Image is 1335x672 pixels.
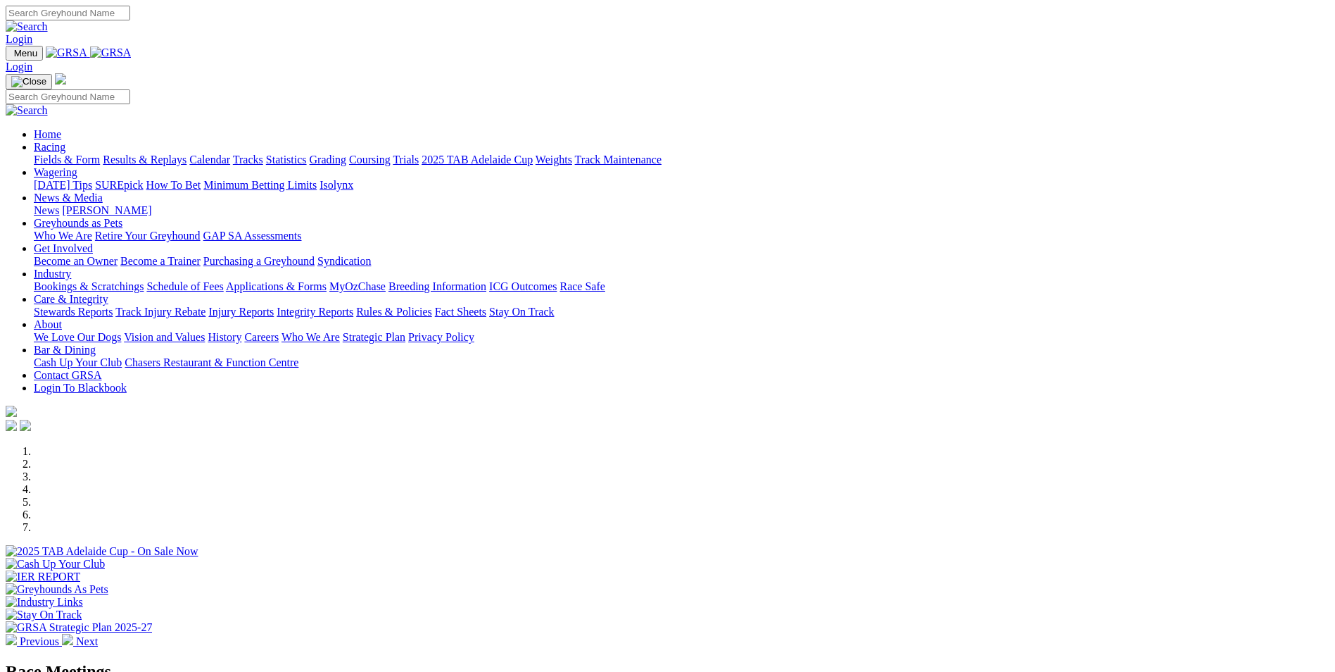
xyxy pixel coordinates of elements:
[203,230,302,242] a: GAP SA Assessments
[34,306,1329,318] div: Care & Integrity
[536,154,572,166] a: Weights
[90,46,132,59] img: GRSA
[233,154,263,166] a: Tracks
[34,230,92,242] a: Who We Are
[62,204,151,216] a: [PERSON_NAME]
[6,20,48,33] img: Search
[115,306,205,318] a: Track Injury Rebate
[559,280,605,292] a: Race Safe
[34,255,1329,268] div: Get Involved
[34,192,103,204] a: News & Media
[226,280,327,292] a: Applications & Forms
[34,331,121,343] a: We Love Our Dogs
[6,89,130,104] input: Search
[208,331,241,343] a: History
[34,318,62,330] a: About
[34,179,1329,192] div: Wagering
[34,280,144,292] a: Bookings & Scratchings
[34,204,1329,217] div: News & Media
[125,356,298,368] a: Chasers Restaurant & Function Centre
[408,331,474,343] a: Privacy Policy
[310,154,346,166] a: Grading
[6,406,17,417] img: logo-grsa-white.png
[34,141,65,153] a: Racing
[34,369,101,381] a: Contact GRSA
[124,331,205,343] a: Vision and Values
[146,280,223,292] a: Schedule of Fees
[6,634,17,645] img: chevron-left-pager-white.svg
[208,306,274,318] a: Injury Reports
[6,104,48,117] img: Search
[203,179,317,191] a: Minimum Betting Limits
[6,596,83,609] img: Industry Links
[317,255,371,267] a: Syndication
[34,154,100,166] a: Fields & Form
[34,356,1329,369] div: Bar & Dining
[120,255,201,267] a: Become a Trainer
[34,230,1329,242] div: Greyhounds as Pets
[203,255,315,267] a: Purchasing a Greyhound
[146,179,201,191] a: How To Bet
[76,635,98,647] span: Next
[20,420,31,431] img: twitter.svg
[356,306,432,318] a: Rules & Policies
[34,344,96,356] a: Bar & Dining
[34,242,93,254] a: Get Involved
[95,179,143,191] a: SUREpick
[6,61,32,73] a: Login
[95,230,201,242] a: Retire Your Greyhound
[319,179,353,191] a: Isolynx
[34,255,118,267] a: Become an Owner
[34,293,108,305] a: Care & Integrity
[281,331,340,343] a: Who We Are
[103,154,186,166] a: Results & Replays
[34,356,122,368] a: Cash Up Your Club
[6,583,108,596] img: Greyhounds As Pets
[6,545,198,558] img: 2025 TAB Adelaide Cup - On Sale Now
[393,154,419,166] a: Trials
[6,621,152,634] img: GRSA Strategic Plan 2025-27
[34,179,92,191] a: [DATE] Tips
[343,331,405,343] a: Strategic Plan
[277,306,353,318] a: Integrity Reports
[62,634,73,645] img: chevron-right-pager-white.svg
[34,128,61,140] a: Home
[489,306,554,318] a: Stay On Track
[349,154,391,166] a: Coursing
[575,154,662,166] a: Track Maintenance
[46,46,87,59] img: GRSA
[6,6,130,20] input: Search
[422,154,533,166] a: 2025 TAB Adelaide Cup
[6,74,52,89] button: Toggle navigation
[6,420,17,431] img: facebook.svg
[6,46,43,61] button: Toggle navigation
[62,635,98,647] a: Next
[14,48,37,58] span: Menu
[388,280,486,292] a: Breeding Information
[34,306,113,318] a: Stewards Reports
[329,280,386,292] a: MyOzChase
[189,154,230,166] a: Calendar
[55,73,66,85] img: logo-grsa-white.png
[20,635,59,647] span: Previous
[34,217,122,229] a: Greyhounds as Pets
[34,382,127,394] a: Login To Blackbook
[489,280,557,292] a: ICG Outcomes
[435,306,486,318] a: Fact Sheets
[6,558,105,571] img: Cash Up Your Club
[34,166,77,178] a: Wagering
[6,635,62,647] a: Previous
[34,268,71,280] a: Industry
[34,331,1329,344] div: About
[6,571,80,583] img: IER REPORT
[11,76,46,87] img: Close
[34,154,1329,166] div: Racing
[34,280,1329,293] div: Industry
[34,204,59,216] a: News
[6,609,82,621] img: Stay On Track
[266,154,307,166] a: Statistics
[244,331,279,343] a: Careers
[6,33,32,45] a: Login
